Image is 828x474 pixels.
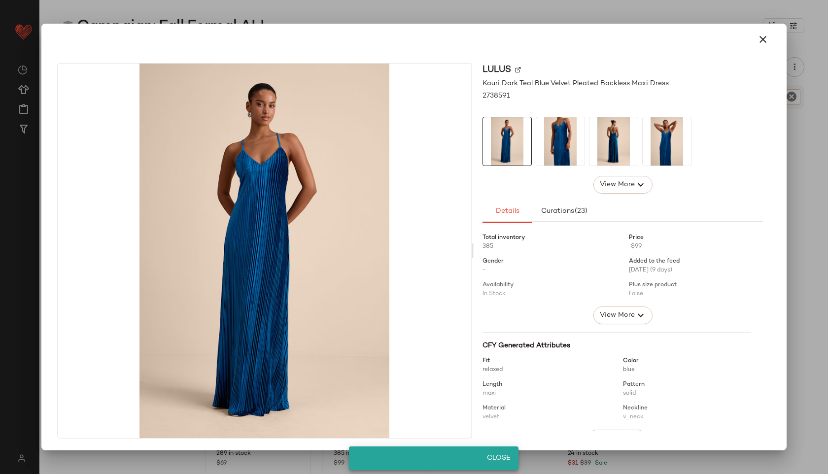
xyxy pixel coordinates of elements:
button: Close [483,449,515,467]
div: CFY Generated Attributes [483,340,751,351]
img: 2738591_02_front_2025-09-25.jpg [483,117,531,166]
img: 2738591_01_hero_2025-09-25.jpg [643,117,691,166]
img: 2738591_04_back_2025-09-25.jpg [589,117,638,166]
span: Close [486,454,511,462]
span: 2738591 [483,91,510,101]
span: Kauri Dark Teal Blue Velvet Pleated Backless Maxi Dress [483,78,669,89]
span: View More [599,309,634,321]
img: 2738591_02_front_2025-09-25.jpg [58,64,471,438]
span: (23) [574,207,587,215]
img: svg%3e [515,67,521,73]
span: View More [599,179,634,191]
span: Lulus [483,63,511,76]
button: View More [593,176,652,194]
img: 2738591_03_detail_2025-09-25.jpg [536,117,585,166]
span: Details [495,207,519,215]
span: Curations [540,207,587,215]
button: View More [593,306,652,324]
